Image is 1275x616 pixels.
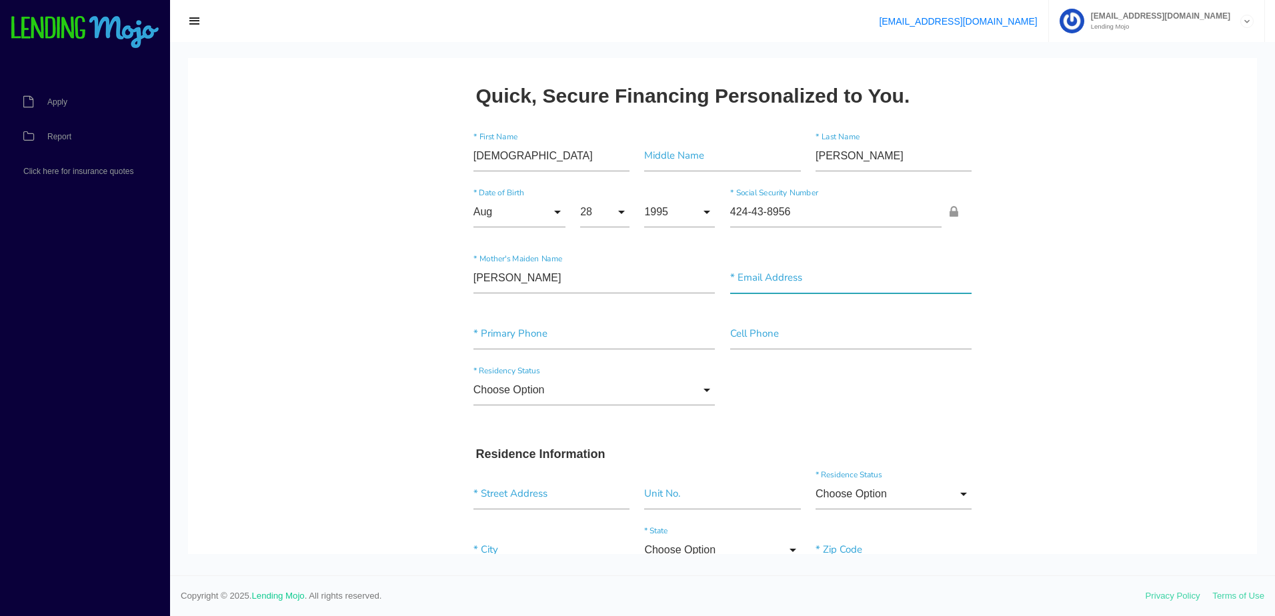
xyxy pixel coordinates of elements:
[1212,591,1264,601] a: Terms of Use
[181,589,1146,603] span: Copyright © 2025. . All rights reserved.
[1084,23,1230,30] small: Lending Mojo
[288,27,722,49] h2: Quick, Secure Financing Personalized to You.
[10,16,160,49] img: logo-small.png
[288,389,782,404] h3: Residence Information
[47,133,71,141] span: Report
[879,16,1037,27] a: [EMAIL_ADDRESS][DOMAIN_NAME]
[1084,12,1230,20] span: [EMAIL_ADDRESS][DOMAIN_NAME]
[252,591,305,601] a: Lending Mojo
[1146,591,1200,601] a: Privacy Policy
[47,98,67,106] span: Apply
[1060,9,1084,33] img: Profile image
[23,167,133,175] span: Click here for insurance quotes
